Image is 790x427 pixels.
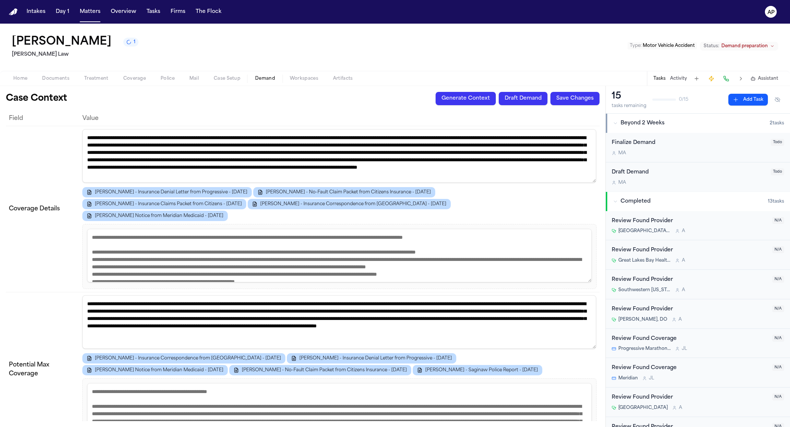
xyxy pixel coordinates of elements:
[618,150,626,156] span: M A
[290,76,318,82] span: Workspaces
[413,365,542,375] button: [PERSON_NAME] - Saginaw Police Report - [DATE]
[82,199,246,209] button: [PERSON_NAME] - Insurance Claims Packet from Citizens - [DATE]
[255,76,275,82] span: Demand
[193,5,224,18] button: The Flock
[550,92,600,105] button: Save Changes
[770,120,784,126] span: 2 task s
[6,93,67,104] h1: Case Context
[612,90,646,102] div: 15
[618,405,668,411] span: [GEOGRAPHIC_DATA]
[253,187,435,197] button: [PERSON_NAME] - No-Fault Claim Packet from Citizens Insurance - [DATE]
[612,305,768,314] div: Review Found Provider
[9,8,18,16] img: Finch Logo
[772,217,784,224] span: N/A
[287,353,456,364] button: [PERSON_NAME] - Insurance Denial Letter from Progressive - [DATE]
[12,50,138,59] h2: [PERSON_NAME] Law
[161,76,175,82] span: Police
[618,375,638,381] span: Meridian
[771,168,784,175] span: Todo
[24,5,48,18] button: Intakes
[643,44,695,48] span: Motor Vehicle Accident
[618,317,667,323] span: [PERSON_NAME], DO
[333,76,353,82] span: Artifacts
[12,35,111,49] h1: [PERSON_NAME]
[6,111,79,126] th: Field
[679,317,682,323] span: A
[108,5,139,18] button: Overview
[772,276,784,283] span: N/A
[630,44,642,48] span: Type :
[621,198,650,205] span: Completed
[606,133,790,162] div: Open task: Finalize Demand
[691,73,702,84] button: Add Task
[123,76,146,82] span: Coverage
[499,92,547,105] button: Draft Demand
[606,388,790,417] div: Open task: Review Found Provider
[721,73,731,84] button: Make a Call
[772,393,784,400] span: N/A
[606,211,790,241] div: Open task: Review Found Provider
[682,228,685,234] span: A
[13,76,27,82] span: Home
[79,111,600,126] th: Value
[436,92,496,105] button: Generate Context
[704,43,719,49] span: Status:
[612,103,646,109] div: tasks remaining
[612,168,766,177] div: Draft Demand
[728,94,768,106] button: Add Task
[612,246,768,255] div: Review Found Provider
[229,365,411,375] button: [PERSON_NAME] - No-Fault Claim Packet from Citizens Insurance - [DATE]
[653,76,666,82] button: Tasks
[168,5,188,18] button: Firms
[621,120,664,127] span: Beyond 2 Weeks
[670,76,687,82] button: Activity
[758,76,778,82] span: Assistant
[618,287,671,293] span: Southwestern [US_STATE] Emergency Services, P.C.
[772,335,784,342] span: N/A
[134,39,135,45] span: 1
[82,211,228,221] button: [PERSON_NAME] Notice from Meridian Medicaid - [DATE]
[682,346,687,352] span: J L
[248,199,451,209] button: [PERSON_NAME] - Insurance Correspondence from [GEOGRAPHIC_DATA] - [DATE]
[649,375,654,381] span: J L
[612,139,766,147] div: Finalize Demand
[772,364,784,371] span: N/A
[6,126,79,292] td: Coverage Details
[612,393,768,402] div: Review Found Provider
[618,258,671,264] span: Great Lakes Bay Health Centers – [GEOGRAPHIC_DATA]
[612,364,768,372] div: Review Found Coverage
[700,42,778,51] button: Change status from Demand preparation
[772,246,784,253] span: N/A
[77,5,103,18] button: Matters
[82,353,285,364] button: [PERSON_NAME] - Insurance Correspondence from [GEOGRAPHIC_DATA] - [DATE]
[82,187,252,197] button: [PERSON_NAME] - Insurance Denial Letter from Progressive - [DATE]
[189,76,199,82] span: Mail
[682,258,685,264] span: A
[606,114,790,133] button: Beyond 2 Weeks2tasks
[772,305,784,312] span: N/A
[606,299,790,329] div: Open task: Review Found Provider
[618,228,671,234] span: [GEOGRAPHIC_DATA] [GEOGRAPHIC_DATA]
[123,38,138,47] button: 1 active task
[618,180,626,186] span: M A
[82,365,228,375] button: [PERSON_NAME] Notice from Meridian Medicaid - [DATE]
[612,276,768,284] div: Review Found Provider
[214,76,240,82] span: Case Setup
[679,97,688,103] span: 0 / 15
[606,270,790,299] div: Open task: Review Found Provider
[750,76,778,82] button: Assistant
[612,217,768,225] div: Review Found Provider
[606,192,790,211] button: Completed13tasks
[771,94,784,106] button: Hide completed tasks (⌘⇧H)
[12,35,111,49] button: Edit matter name
[706,73,717,84] button: Create Immediate Task
[53,5,72,18] button: Day 1
[84,76,109,82] span: Treatment
[144,5,163,18] button: Tasks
